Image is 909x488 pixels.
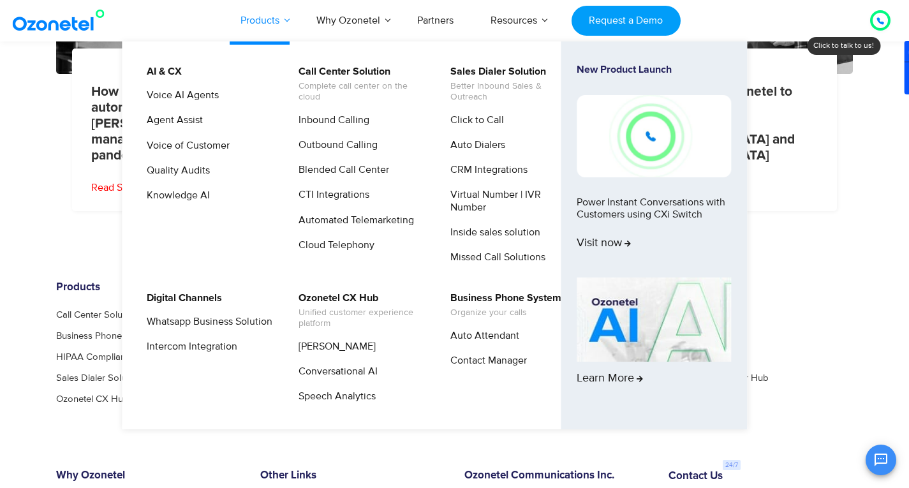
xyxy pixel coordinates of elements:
a: Request a Demo [572,6,681,36]
span: Complete call center on the cloud [299,81,424,103]
a: [PERSON_NAME] [290,339,378,355]
a: Missed Call Solutions [442,249,547,265]
a: Learn More [577,277,731,408]
a: Business Phone SystemOrganize your calls [442,290,563,320]
a: How [PERSON_NAME]’s call automation helped [PERSON_NAME] PathLabs manage the surge in post-pandem... [91,84,267,164]
a: CRM Integrations [442,162,529,178]
h6: Products [56,281,241,294]
a: Intercom Integration [138,339,239,355]
a: CTI Integrations [290,187,371,203]
a: Conversational AI [290,364,380,380]
a: Sales Dialer Solution [56,373,142,383]
a: Auto Attendant [442,328,521,344]
a: Click to Call [442,112,506,128]
a: Sales Dialer SolutionBetter Inbound Sales & Outreach [442,64,578,105]
a: Virtual Number | IVR Number [442,187,578,215]
a: Read more about How Ozonetel’s call automation helped Dr Lal PathLabs manage the surge in post-pa... [91,180,149,195]
h6: Contact Us [669,470,723,483]
a: Call Center Solution [56,310,138,320]
span: Learn More [577,372,643,386]
a: Blended Call Center [290,162,391,178]
span: Visit now [577,237,631,251]
a: Speech Analytics [290,388,378,404]
a: Outbound Calling [290,137,380,153]
a: Business Phone System [56,331,154,341]
a: Call Center SolutionComplete call center on the cloud [290,64,426,105]
a: Inbound Calling [290,112,371,128]
a: Contact Manager [442,353,529,369]
a: Auto Dialers [442,137,507,153]
span: Better Inbound Sales & Outreach [450,81,576,103]
img: New-Project-17.png [577,95,731,177]
button: Open chat [866,445,896,475]
a: Automated Telemarketing [290,212,416,228]
a: Digital Channels [138,290,224,306]
img: AI [577,277,731,362]
h6: Ozonetel Communications Inc. [464,470,649,482]
a: HIPAA Compliant Call Center [56,352,176,362]
a: Voice of Customer [138,138,232,154]
a: New Product LaunchPower Instant Conversations with Customers using CXi SwitchVisit now [577,64,731,272]
a: Quality Audits [138,163,212,179]
a: Whatsapp Business Solution [138,314,274,330]
span: Organize your calls [450,307,561,318]
a: Inside sales solution [442,225,542,240]
a: AI & CX [138,64,184,80]
span: Unified customer experience platform [299,307,424,329]
a: Ozonetel CX HubUnified customer experience platform [290,290,426,331]
a: Cloud Telephony [290,237,376,253]
a: Knowledge AI [138,188,212,203]
h6: Other Links [260,470,445,482]
a: Ozonetel CX Hub [56,394,129,404]
a: Agent Assist [138,112,205,128]
h6: Why Ozonetel [56,470,241,482]
a: Voice AI Agents [138,87,221,103]
h6: Resources [669,281,854,294]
